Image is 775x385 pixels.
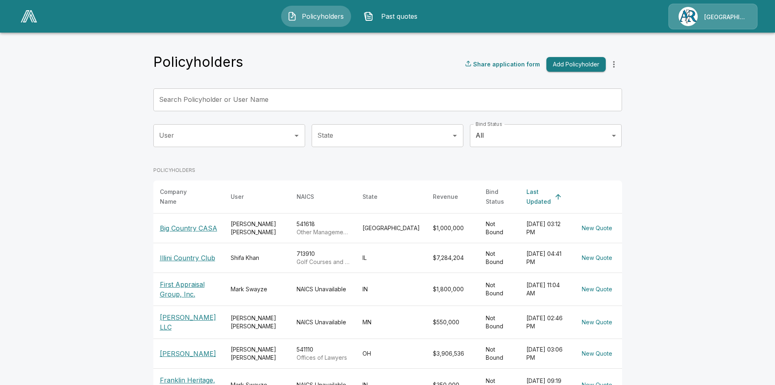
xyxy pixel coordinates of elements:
h4: Policyholders [153,53,243,70]
button: New Quote [579,221,616,236]
img: Policyholders Icon [287,11,297,21]
p: Big Country CASA [160,223,218,233]
div: Mark Swayze [231,285,284,293]
div: Shifa Khan [231,254,284,262]
button: New Quote [579,346,616,361]
td: $550,000 [426,306,479,339]
div: 541110 [297,345,349,362]
p: First Appraisal Group, Inc. [160,279,218,299]
div: [PERSON_NAME] [PERSON_NAME] [231,220,284,236]
button: Past quotes IconPast quotes [358,6,428,27]
button: Open [291,130,302,141]
div: [PERSON_NAME] [PERSON_NAME] [231,314,284,330]
p: [PERSON_NAME] [160,349,218,359]
p: Other Management Consulting Services [297,228,349,236]
td: $1,800,000 [426,273,479,306]
div: Revenue [433,192,458,202]
a: Add Policyholder [543,57,606,72]
div: 541618 [297,220,349,236]
p: Offices of Lawyers [297,354,349,362]
td: [GEOGRAPHIC_DATA] [356,213,426,243]
div: [PERSON_NAME] [PERSON_NAME] [231,345,284,362]
td: $3,906,536 [426,339,479,368]
button: New Quote [579,251,616,266]
div: All [470,124,622,147]
td: [DATE] 02:46 PM [520,306,572,339]
td: IL [356,243,426,273]
button: New Quote [579,282,616,297]
div: 713910 [297,250,349,266]
img: Past quotes Icon [364,11,373,21]
div: NAICS [297,192,314,202]
p: Illini Country Club [160,253,218,263]
div: Company Name [160,187,203,207]
td: Not Bound [479,243,520,273]
td: IN [356,273,426,306]
td: [DATE] 03:12 PM [520,213,572,243]
button: more [606,56,622,73]
td: $7,284,204 [426,243,479,273]
td: NAICS Unavailable [290,273,356,306]
button: Add Policyholder [546,57,606,72]
p: [PERSON_NAME] LLC [160,312,218,332]
button: New Quote [579,315,616,330]
td: Not Bound [479,213,520,243]
label: Bind Status [476,121,502,128]
td: [DATE] 03:06 PM [520,339,572,368]
div: State [362,192,378,202]
td: Not Bound [479,273,520,306]
span: Past quotes [377,11,421,21]
p: POLICYHOLDERS [153,167,622,174]
td: MN [356,306,426,339]
img: AA Logo [21,10,37,22]
td: $1,000,000 [426,213,479,243]
th: Bind Status [479,180,520,213]
td: NAICS Unavailable [290,306,356,339]
p: Golf Courses and Country Clubs [297,258,349,266]
div: User [231,192,244,202]
button: Policyholders IconPolicyholders [281,6,351,27]
td: Not Bound [479,339,520,368]
p: Share application form [473,60,540,68]
div: Last Updated [526,187,551,207]
td: [DATE] 11:04 AM [520,273,572,306]
span: Policyholders [300,11,345,21]
td: Not Bound [479,306,520,339]
td: [DATE] 04:41 PM [520,243,572,273]
button: Open [449,130,461,141]
td: OH [356,339,426,368]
